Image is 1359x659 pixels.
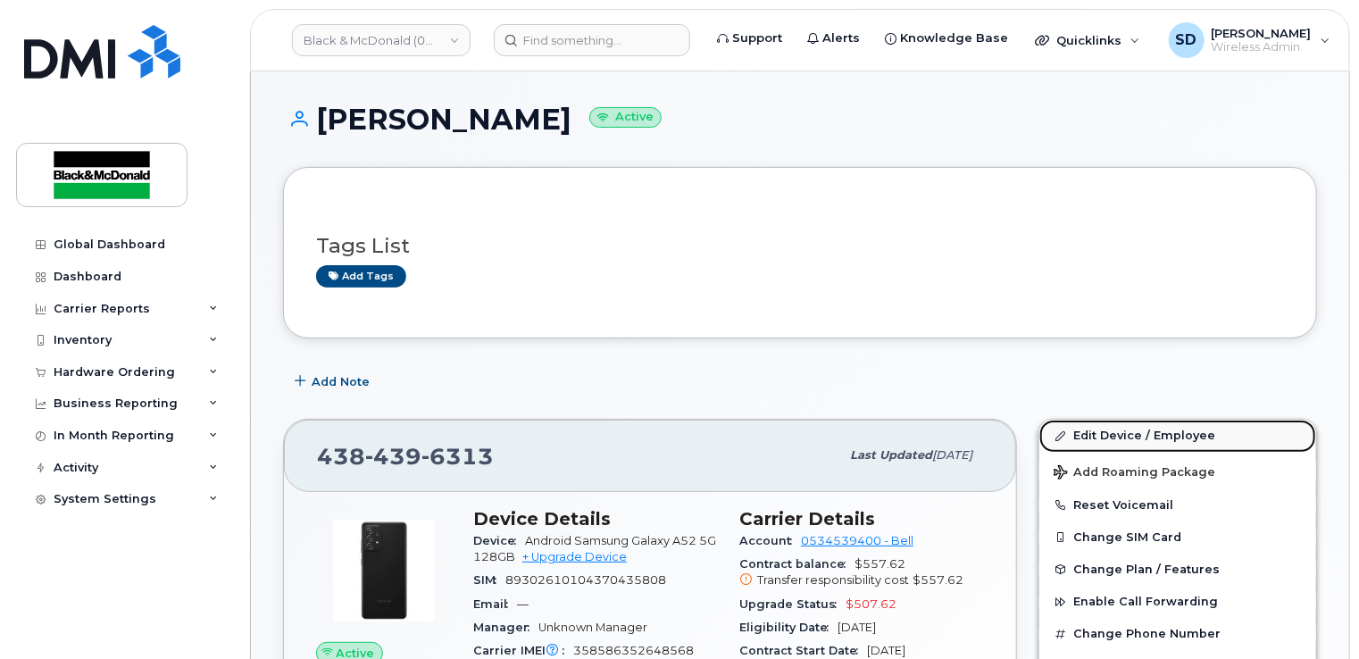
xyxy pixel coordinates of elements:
[1073,563,1220,576] span: Change Plan / Features
[739,597,846,611] span: Upgrade Status
[283,104,1317,135] h1: [PERSON_NAME]
[517,597,529,611] span: —
[757,573,909,587] span: Transfer responsibility cost
[739,508,984,530] h3: Carrier Details
[1039,489,1316,521] button: Reset Voicemail
[846,597,896,611] span: $507.62
[473,508,718,530] h3: Device Details
[739,644,867,657] span: Contract Start Date
[932,448,972,462] span: [DATE]
[589,107,662,128] small: Active
[739,557,984,589] span: $557.62
[283,365,385,397] button: Add Note
[473,644,573,657] span: Carrier IMEI
[1054,465,1215,482] span: Add Roaming Package
[1073,596,1218,609] span: Enable Call Forwarding
[316,235,1284,257] h3: Tags List
[473,573,505,587] span: SIM
[522,550,627,563] a: + Upgrade Device
[473,534,525,547] span: Device
[316,265,406,288] a: Add tags
[867,644,905,657] span: [DATE]
[365,443,421,470] span: 439
[473,597,517,611] span: Email
[850,448,932,462] span: Last updated
[801,534,913,547] a: 0534539400 - Bell
[312,373,370,390] span: Add Note
[1039,618,1316,650] button: Change Phone Number
[1039,586,1316,618] button: Enable Call Forwarding
[913,573,963,587] span: $557.62
[330,517,438,624] img: image20231002-3703462-2e78ka.jpeg
[473,534,716,563] span: Android Samsung Galaxy A52 5G 128GB
[739,557,855,571] span: Contract balance
[1039,453,1316,489] button: Add Roaming Package
[739,621,838,634] span: Eligibility Date
[739,534,801,547] span: Account
[317,443,494,470] span: 438
[1039,554,1316,586] button: Change Plan / Features
[421,443,494,470] span: 6313
[838,621,876,634] span: [DATE]
[473,621,538,634] span: Manager
[538,621,647,634] span: Unknown Manager
[1039,420,1316,452] a: Edit Device / Employee
[573,644,694,657] span: 358586352648568
[505,573,666,587] span: 89302610104370435808
[1039,521,1316,554] button: Change SIM Card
